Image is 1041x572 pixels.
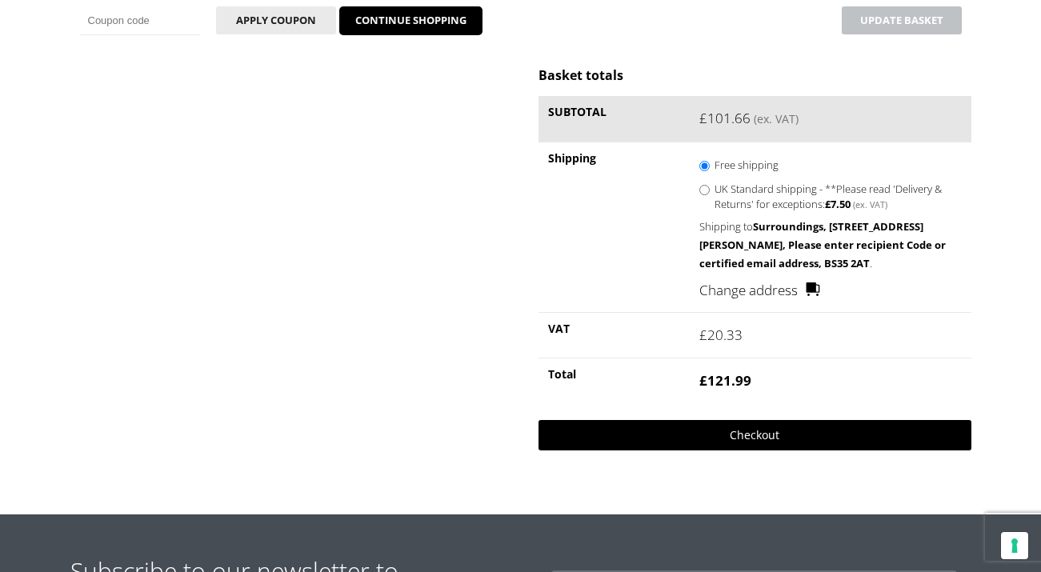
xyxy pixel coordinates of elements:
a: Change address [699,280,820,301]
bdi: 20.33 [699,326,743,344]
button: Apply coupon [216,6,336,34]
bdi: 101.66 [699,109,751,127]
th: VAT [539,312,690,358]
small: (ex. VAT) [853,198,887,210]
th: Subtotal [539,96,690,142]
button: Update basket [842,6,962,34]
input: Coupon code [80,6,200,35]
span: £ [699,371,707,390]
strong: Surroundings, [STREET_ADDRESS][PERSON_NAME], Please enter recipient Code or certified email addre... [699,219,946,270]
label: Free shipping [715,154,951,174]
a: CONTINUE SHOPPING [339,6,482,35]
span: £ [699,326,707,344]
th: Shipping [539,142,690,313]
small: (ex. VAT) [754,111,799,126]
a: Checkout [539,420,971,450]
span: £ [825,197,831,211]
bdi: 7.50 [825,197,851,211]
label: UK Standard shipping - **Please read 'Delivery & Returns' for exceptions: [715,178,951,213]
span: £ [699,109,707,127]
p: Shipping to . [699,218,961,273]
th: Total [539,358,690,403]
button: Your consent preferences for tracking technologies [1001,532,1028,559]
bdi: 121.99 [699,371,751,390]
h2: Basket totals [539,66,971,84]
